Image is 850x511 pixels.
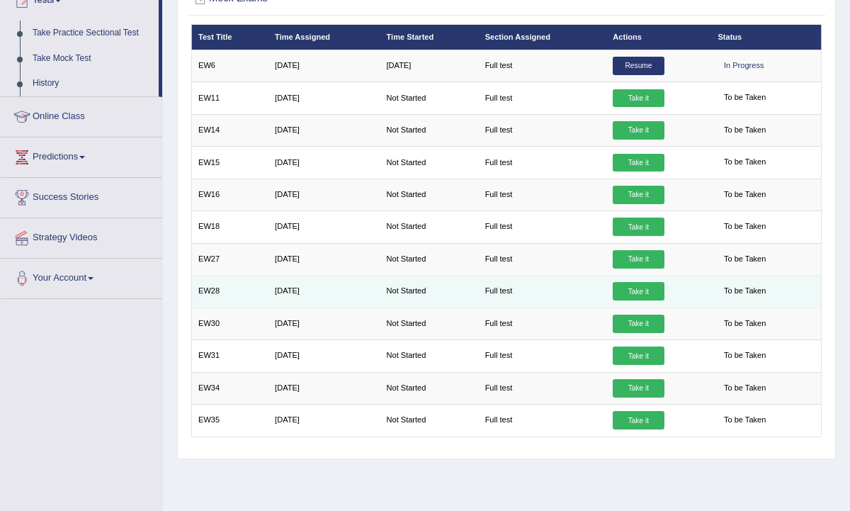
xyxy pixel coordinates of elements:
span: To be Taken [718,347,771,366]
td: [DATE] [268,308,380,339]
td: Full test [478,405,606,437]
td: EW31 [191,340,268,372]
td: [DATE] [268,179,380,210]
td: EW18 [191,211,268,243]
a: Take it [613,186,664,204]
span: To be Taken [718,250,771,269]
a: Take Practice Sectional Test [26,21,159,46]
td: Full test [478,82,606,114]
td: Not Started [380,82,478,114]
td: EW15 [191,147,268,179]
span: To be Taken [718,379,771,398]
a: Success Stories [1,178,162,213]
span: To be Taken [718,121,771,140]
td: Not Started [380,340,478,372]
td: Full test [478,50,606,82]
td: Not Started [380,308,478,339]
a: Take Mock Test [26,46,159,72]
td: Full test [478,276,606,308]
td: [DATE] [268,243,380,275]
span: To be Taken [718,283,771,301]
a: History [26,71,159,96]
td: Full test [478,179,606,210]
th: Actions [606,25,711,50]
td: [DATE] [380,50,478,82]
span: To be Taken [718,218,771,237]
td: Full test [478,243,606,275]
td: EW14 [191,114,268,146]
a: Take it [613,250,664,269]
td: [DATE] [268,405,380,437]
a: Your Account [1,259,162,294]
td: [DATE] [268,147,380,179]
td: [DATE] [268,114,380,146]
td: EW34 [191,372,268,404]
td: EW6 [191,50,268,82]
td: Not Started [380,372,478,404]
td: [DATE] [268,211,380,243]
td: EW35 [191,405,268,437]
a: Take it [613,121,664,140]
span: To be Taken [718,89,771,108]
td: [DATE] [268,82,380,114]
th: Test Title [191,25,268,50]
th: Time Started [380,25,478,50]
td: [DATE] [268,372,380,404]
td: EW28 [191,276,268,308]
th: Time Assigned [268,25,380,50]
td: [DATE] [268,50,380,82]
td: EW30 [191,308,268,339]
td: Not Started [380,276,478,308]
td: Full test [478,308,606,339]
td: Full test [478,340,606,372]
th: Status [711,25,822,50]
a: Take it [613,411,664,429]
a: Take it [613,218,664,236]
td: [DATE] [268,340,380,372]
td: Not Started [380,211,478,243]
a: Resume [613,57,664,75]
td: EW16 [191,179,268,210]
td: Not Started [380,405,478,437]
span: To be Taken [718,412,771,430]
span: To be Taken [718,186,771,204]
a: Strategy Videos [1,218,162,254]
td: Full test [478,211,606,243]
td: Not Started [380,114,478,146]
td: [DATE] [268,276,380,308]
td: Full test [478,372,606,404]
td: Full test [478,147,606,179]
div: In Progress [718,57,770,75]
td: Not Started [380,179,478,210]
td: EW27 [191,243,268,275]
a: Take it [613,347,664,365]
span: To be Taken [718,154,771,172]
th: Section Assigned [478,25,606,50]
a: Take it [613,282,664,301]
td: Full test [478,114,606,146]
td: Not Started [380,147,478,179]
a: Online Class [1,97,162,133]
a: Take it [613,379,664,398]
td: Not Started [380,243,478,275]
a: Predictions [1,137,162,173]
td: EW11 [191,82,268,114]
a: Take it [613,154,664,172]
span: To be Taken [718,315,771,333]
a: Take it [613,89,664,108]
a: Take it [613,315,664,333]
